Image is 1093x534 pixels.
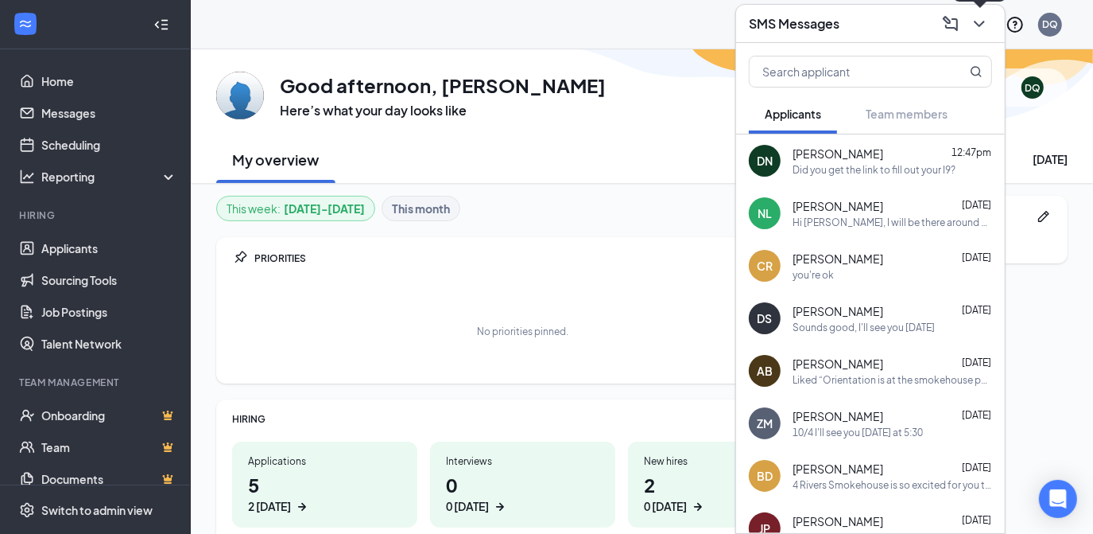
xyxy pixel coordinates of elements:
a: Messages [41,97,177,129]
a: Applicants [41,232,177,264]
h1: 5 [248,471,401,515]
div: DQ [1042,18,1058,31]
svg: WorkstreamLogo [17,16,33,32]
div: ZM [757,415,773,431]
span: Applicants [765,107,821,121]
a: Sourcing Tools [41,264,177,296]
span: Team members [866,107,948,121]
div: HIRING [232,412,813,426]
div: Sounds good, I'll see you [DATE] [793,321,935,334]
svg: Analysis [19,169,35,185]
h3: Here’s what your day looks like [280,102,606,119]
div: AB [757,363,773,379]
svg: MagnifyingGlass [970,65,983,78]
div: PRIORITIES [254,251,813,265]
button: ChevronDown [967,11,992,37]
div: 10/4 I'll see you [DATE] at 5:30 [793,426,923,439]
svg: Settings [19,502,35,518]
button: ComposeMessage [938,11,963,37]
span: [PERSON_NAME] [793,303,883,319]
a: TeamCrown [41,431,177,463]
span: [DATE] [962,251,991,263]
h1: 0 [446,471,599,515]
div: 4 Rivers Smokehouse is so excited for you to join our team! Do you know anyone else who might be ... [793,478,992,492]
svg: Pen [1036,209,1052,224]
span: [PERSON_NAME] [793,408,883,424]
span: [DATE] [962,409,991,421]
div: BD [757,468,773,484]
div: CR [757,258,773,274]
div: 0 [DATE] [446,498,489,515]
div: [DATE] [1033,151,1068,167]
a: New hires20 [DATE]ArrowRight [628,442,813,528]
span: [PERSON_NAME] [793,251,883,267]
span: [DATE] [962,304,991,316]
div: This week : [227,200,365,217]
a: DocumentsCrown [41,463,177,495]
span: [PERSON_NAME] [793,513,883,529]
svg: ComposeMessage [941,14,960,33]
span: 12:47pm [952,146,991,158]
span: [DATE] [962,462,991,474]
span: [PERSON_NAME] [793,461,883,477]
a: Home [41,65,177,97]
svg: Pin [232,250,248,266]
div: you're ok [793,268,834,282]
a: Job Postings [41,296,177,328]
div: Hi [PERSON_NAME], I will be there around 5:36 I was caught in heavy traffic around [GEOGRAPHIC_DA... [793,216,992,229]
div: Reporting [41,169,178,185]
svg: ArrowRight [492,499,508,515]
span: [DATE] [962,357,991,368]
span: [PERSON_NAME] [793,146,883,162]
div: New hires [644,454,797,468]
h1: Good afternoon, [PERSON_NAME] [280,72,606,99]
div: DQ [1025,81,1041,95]
div: 0 [DATE] [644,498,687,515]
span: [DATE] [962,514,991,526]
div: Applications [248,454,401,468]
div: DS [758,310,773,326]
span: [DATE] [962,199,991,211]
a: Scheduling [41,129,177,161]
a: OnboardingCrown [41,400,177,431]
span: [PERSON_NAME] [793,356,883,372]
h2: My overview [233,150,320,170]
img: Donald Quesenberry [216,72,264,119]
b: [DATE] - [DATE] [284,200,365,217]
div: DN [757,153,773,169]
div: Team Management [19,376,174,389]
a: Applications52 [DATE]ArrowRight [232,442,417,528]
div: Did you get the link to fill out your I9? [793,163,955,177]
svg: ChevronDown [970,14,989,33]
div: Switch to admin view [41,502,153,518]
div: 2 [DATE] [248,498,291,515]
svg: QuestionInfo [1006,15,1025,34]
h3: SMS Messages [749,15,839,33]
div: Liked “Orientation is at the smokehouse patio [DATE] at 5:30pm.” [793,373,992,387]
div: Interviews [446,454,599,468]
input: Search applicant [750,57,938,87]
h1: 2 [644,471,797,515]
div: No priorities pinned. [477,325,568,338]
b: This month [392,200,450,217]
div: Open Intercom Messenger [1039,480,1077,518]
span: [PERSON_NAME] [793,198,883,214]
svg: Collapse [153,17,169,33]
svg: ArrowRight [294,499,310,515]
div: Hiring [19,209,174,222]
svg: ArrowRight [690,499,706,515]
a: Talent Network [41,328,177,360]
a: Interviews00 [DATE]ArrowRight [430,442,615,528]
div: NL [758,205,772,221]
